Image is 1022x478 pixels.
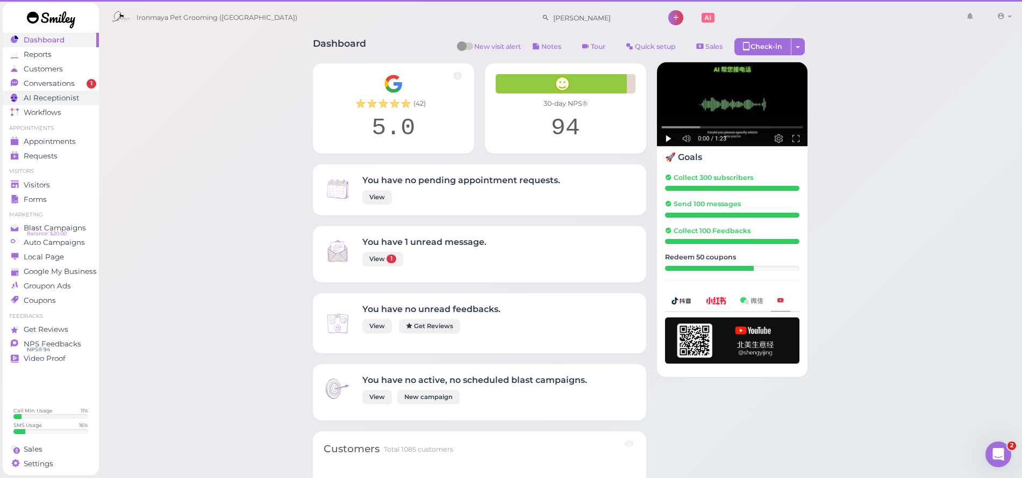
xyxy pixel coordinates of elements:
span: Conversations [24,79,75,88]
span: Blast Campaigns [24,223,86,233]
a: Get Reviews [399,319,460,334]
b: [PERSON_NAME] [46,208,106,216]
img: Profile image for Lin [32,207,43,218]
h4: You have 1 unread message. [362,237,487,247]
h1: Dashboard [313,38,366,58]
div: Operator • AI Agent • 6h ago [17,188,111,194]
img: AI receptionist [657,62,807,147]
span: Coupons [24,296,56,305]
span: Google My Business [24,267,97,276]
span: Requests [24,151,58,161]
b: [EMAIL_ADDRESS][DOMAIN_NAME] [17,132,103,151]
a: Reports [3,47,99,62]
img: douyin-2727e60b7b0d5d1bbe969c21619e8014.png [671,297,692,305]
button: Emoji picker [34,352,42,360]
input: Search customer [549,9,654,26]
span: Sales [705,42,723,50]
span: Groupon Ads [24,281,71,291]
span: 2 [1007,441,1016,450]
a: View [362,319,392,334]
button: Send a message… [184,347,202,365]
a: View [362,190,392,205]
h4: You have no unread feedbacks. [362,304,501,314]
button: Home [168,4,189,25]
textarea: Message… [9,329,206,347]
div: Customer's notes? [17,236,87,247]
span: Visitors [24,180,50,190]
span: Local Page [24,252,64,262]
li: Marketing [3,211,99,219]
span: Sales [24,445,42,454]
button: go back [7,4,27,25]
img: Inbox [324,309,352,337]
div: Total 1085 customers [384,445,453,454]
a: Blast Campaigns Balance: $20.00 [3,221,99,235]
div: 33 [665,266,754,271]
a: Tour [573,38,614,55]
p: Active [52,13,74,24]
a: Settings [3,457,99,471]
li: Visitors [3,168,99,175]
a: Visitors [3,178,99,192]
span: Get Reviews [24,325,68,334]
div: SMS Usage [13,422,42,429]
a: Local Page [3,250,99,264]
a: Sales [688,38,732,55]
a: Requests [3,149,99,163]
span: Auto Campaigns [24,238,85,247]
div: 94 [496,114,635,143]
div: 5.0 [324,114,463,143]
h5: Collect 100 Feedbacks [665,227,799,235]
span: 1 [87,79,96,89]
div: hey [PERSON_NAME], how do we check "Notes" from other store? [47,68,198,89]
a: Auto Campaigns [3,235,99,250]
a: Conversations 1 [3,76,99,91]
a: Quick setup [617,38,685,55]
img: wechat-a99521bb4f7854bbf8f190d1356e2cdb.png [740,297,763,304]
span: 1 [387,255,396,263]
a: View 1 [362,252,403,266]
span: ( 42 ) [413,99,426,108]
img: xhs-786d23addd57f6a2be217d5a65f4ab6b.png [706,297,726,304]
img: Inbox [324,237,352,265]
span: NPS® 94 [27,345,50,354]
button: Gif picker [51,352,60,360]
li: Feedbacks [3,313,99,320]
a: Video Proof [3,351,99,366]
h5: Redeem 50 coupons [665,253,799,261]
div: 11 % [81,407,88,414]
a: Appointments [3,134,99,149]
span: Dashboard [24,35,65,45]
img: youtube-h-92280983ece59b2848f85fc261e8ffad.png [665,317,799,364]
div: robert says… [9,262,206,286]
h5: Collect 300 subscribers [665,173,799,182]
img: Inbox [324,175,352,203]
h4: You have no active, no scheduled blast campaigns. [362,375,587,385]
span: Customers [24,64,63,74]
img: Profile image for Lin [31,6,48,23]
div: Operator says… [9,104,206,205]
h5: Send 100 messages [665,200,799,208]
span: NPS Feedbacks [24,339,81,349]
span: Balance: $20.00 [27,229,67,238]
a: Google My Business [3,264,99,279]
a: NPS Feedbacks NPS® 94 [3,337,99,351]
span: Workflows [24,108,61,117]
img: Inbox [324,375,352,403]
div: hey [PERSON_NAME], how do we check "Notes" from other store? [39,62,206,96]
div: joined the conversation [46,207,183,217]
div: yes [176,262,206,285]
span: New visit alert [474,42,521,58]
div: when customer sign in on pad, will the system pop up the "note" from other location [47,293,198,324]
button: Notes [524,38,570,55]
div: Lin says… [9,230,206,262]
div: Call Min. Usage [13,407,53,414]
button: Upload attachment [17,352,25,360]
div: 30-day NPS® [496,99,635,108]
h4: 🚀 Goals [665,152,799,162]
div: You’ll get replies here and in your email: ✉️ [17,111,168,153]
a: Get Reviews [3,322,99,337]
div: Close [189,4,208,24]
div: when customer sign in on pad, will the system pop up the "note" from other location [39,286,206,331]
div: robert says… [9,286,206,339]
